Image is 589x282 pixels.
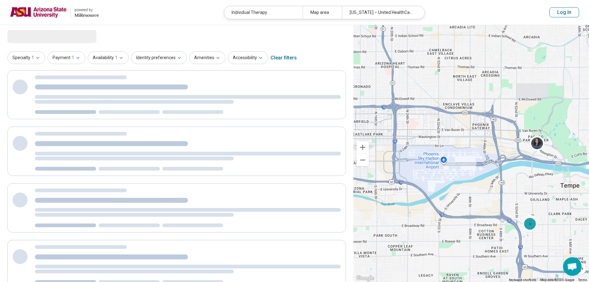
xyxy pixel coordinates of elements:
button: Amenities [189,51,225,64]
button: Payment1 [48,51,85,64]
button: Accessibility [228,51,268,64]
span: 1 [115,54,117,61]
button: Zoom out [356,154,369,166]
a: Open chat [563,257,582,276]
span: Map data ©2025 Google [540,278,574,282]
button: Identity preferences [131,51,187,64]
div: powered by [75,7,99,13]
button: Availability1 [88,51,129,64]
span: 1 [32,54,34,61]
button: Specialty1 [7,51,45,64]
a: Arizona State Universitypowered by [10,5,99,20]
button: Log In [549,7,579,17]
div: [US_STATE] – United HealthCare Student Resources [342,6,420,19]
div: Clear filters [271,50,297,65]
div: Individual Therapy [224,6,303,19]
span: Loading... [7,30,59,42]
button: Zoom in [356,141,369,154]
div: 5 [523,216,537,231]
span: 1 [72,54,74,61]
a: Terms [578,278,587,282]
div: Map area [303,6,342,19]
img: Arizona State University [10,5,67,20]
